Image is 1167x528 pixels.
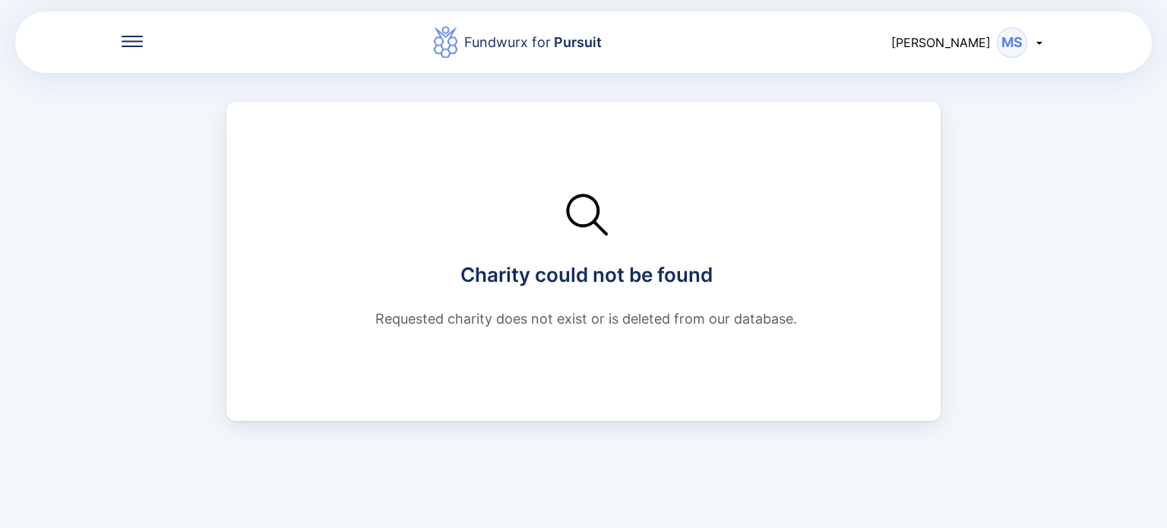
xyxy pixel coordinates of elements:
span: Pursuit [551,34,602,50]
div: Charity could not be found [460,263,713,286]
span: [PERSON_NAME] [891,35,991,50]
div: MS [997,27,1027,58]
div: Fundwurx for [464,32,602,53]
div: Requested charity does not exist or is deleted from our database. [375,311,797,327]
